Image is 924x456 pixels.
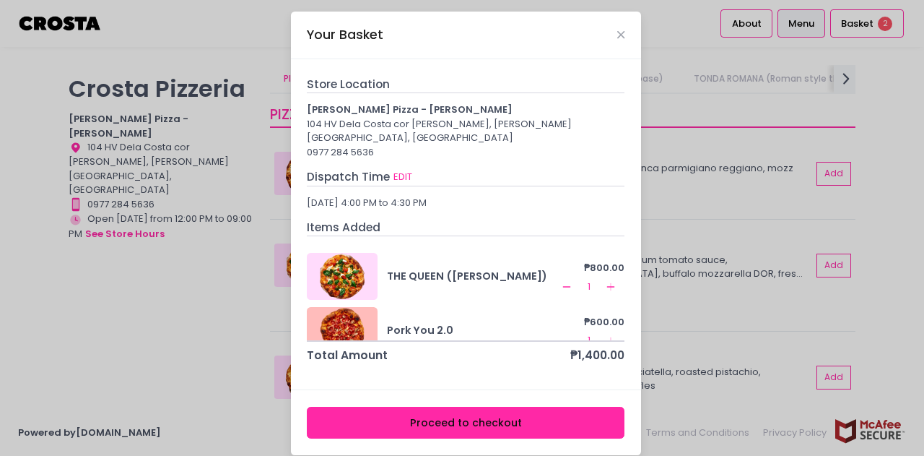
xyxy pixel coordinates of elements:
button: Close [617,31,624,38]
div: Pork You 2.0 [387,323,559,338]
b: [PERSON_NAME] Pizza - [PERSON_NAME] [307,103,513,116]
span: Dispatch Time [307,169,390,184]
div: Your Basket [307,25,383,44]
div: ₱600.00 [558,315,624,330]
div: Total Amount [307,347,388,363]
div: 0977 284 5636 [307,145,624,160]
button: Proceed to checkout [307,407,624,439]
div: Store Location [307,76,624,93]
div: ₱800.00 [558,261,624,275]
div: [DATE] 4:00 PM to 4:30 PM [307,196,624,210]
div: THE QUEEN ([PERSON_NAME]) [387,269,559,284]
button: EDIT [393,169,413,185]
div: ₱1,400.00 [570,347,624,363]
div: Items Added [307,219,624,236]
div: 104 HV Dela Costa cor [PERSON_NAME], [PERSON_NAME][GEOGRAPHIC_DATA], [GEOGRAPHIC_DATA] [307,117,624,145]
